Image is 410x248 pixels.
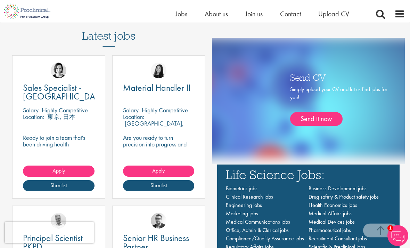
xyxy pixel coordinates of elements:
a: Contact [280,9,301,18]
a: Drug safety & Product safety jobs [309,193,379,201]
a: Recruitment Consultant jobs [309,235,367,242]
a: Shortlist [23,181,95,192]
p: Highly Competitive [42,106,88,114]
a: Join us [245,9,263,18]
h3: Send CV [290,73,387,82]
p: Are you ready to turn precision into progress and play a key role in shaping the future of pharma... [123,135,195,168]
a: Shortlist [123,181,195,192]
span: Salary [23,106,39,114]
a: Material Handler II [123,84,195,93]
img: Niklas Kaminski [151,213,166,229]
a: About us [205,9,228,18]
a: Biometrics jobs [226,185,257,192]
span: Material Handler II [123,82,190,94]
a: Apply [23,166,95,177]
div: Simply upload your CV and let us find jobs for you! [290,86,387,126]
span: Location: [23,113,44,121]
span: 1 [387,225,393,231]
a: Sales Specialist - [GEOGRAPHIC_DATA] [23,84,95,101]
span: Apply [152,167,165,175]
a: Clinical Research jobs [226,193,273,201]
a: Business Development jobs [309,185,367,192]
iframe: reCAPTCHA [5,222,94,243]
a: Engineering jobs [226,202,262,209]
a: Medical Devices jobs [309,218,355,226]
img: Numhom Sudsok [151,63,166,79]
a: Send it now [290,112,343,126]
img: Chatbot [387,225,408,246]
p: Ready to join a team that's been driving health innovation for over 70 years and build a career y... [23,135,95,174]
p: Highly Competitive [142,106,188,114]
p: [GEOGRAPHIC_DATA], [GEOGRAPHIC_DATA] [123,120,184,134]
img: Nic Choa [51,63,66,79]
a: Medical Communications jobs [226,218,290,226]
span: Sales Specialist - [GEOGRAPHIC_DATA] [23,82,107,103]
a: Pharmaceutical jobs [309,227,351,234]
a: Marketing jobs [226,210,258,217]
a: Upload CV [318,9,349,18]
h3: Latest jobs [82,13,136,47]
a: Jobs [175,9,187,18]
h3: Life Science Jobs: [226,168,391,181]
p: 東京, 日本 [47,113,75,121]
a: Apply [123,166,195,177]
a: Health Economics jobs [309,202,357,209]
span: Apply [52,167,65,175]
span: Location: [123,113,144,121]
a: Medical Affairs jobs [309,210,352,217]
a: Compliance/Quality Assurance jobs [226,235,304,242]
img: Joshua Bye [51,213,66,229]
span: Salary [123,106,139,114]
a: Office, Admin & Clerical jobs [226,227,289,234]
